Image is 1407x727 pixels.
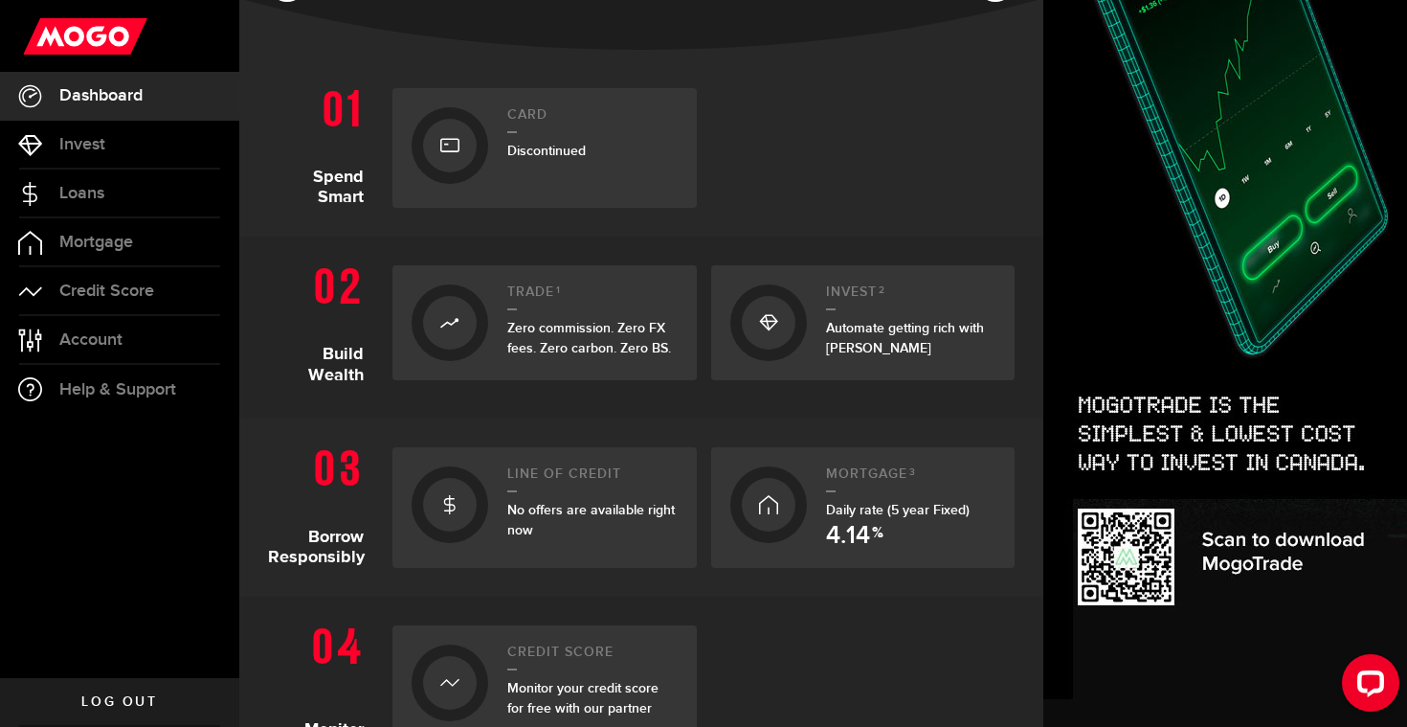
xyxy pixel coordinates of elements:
[507,107,678,133] h2: Card
[909,466,916,478] sup: 3
[507,466,678,492] h2: Line of credit
[556,284,561,296] sup: 1
[872,526,883,549] span: %
[59,185,104,202] span: Loans
[1327,647,1407,727] iframe: LiveChat chat widget
[826,502,970,518] span: Daily rate (5 year Fixed)
[81,695,157,709] span: Log out
[268,438,378,568] h1: Borrow Responsibly
[507,680,659,716] span: Monitor your credit score for free with our partner
[59,331,123,349] span: Account
[507,284,678,310] h2: Trade
[507,320,671,356] span: Zero commission. Zero FX fees. Zero carbon. Zero BS.
[507,143,586,159] span: Discontinued
[507,502,675,538] span: No offers are available right now
[392,88,697,208] a: CardDiscontinued
[59,283,154,300] span: Credit Score
[59,136,105,153] span: Invest
[711,265,1016,380] a: Invest2Automate getting rich with [PERSON_NAME]
[826,320,984,356] span: Automate getting rich with [PERSON_NAME]
[392,265,697,380] a: Trade1Zero commission. Zero FX fees. Zero carbon. Zero BS.
[392,447,697,568] a: Line of creditNo offers are available right now
[507,645,678,670] h2: Credit Score
[711,447,1016,568] a: Mortgage3Daily rate (5 year Fixed) 4.14 %
[268,256,378,390] h1: Build Wealth
[826,284,996,310] h2: Invest
[879,284,885,296] sup: 2
[59,381,176,398] span: Help & Support
[59,234,133,251] span: Mortgage
[826,524,870,549] span: 4.14
[826,466,996,492] h2: Mortgage
[59,87,143,104] span: Dashboard
[268,79,378,208] h1: Spend Smart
